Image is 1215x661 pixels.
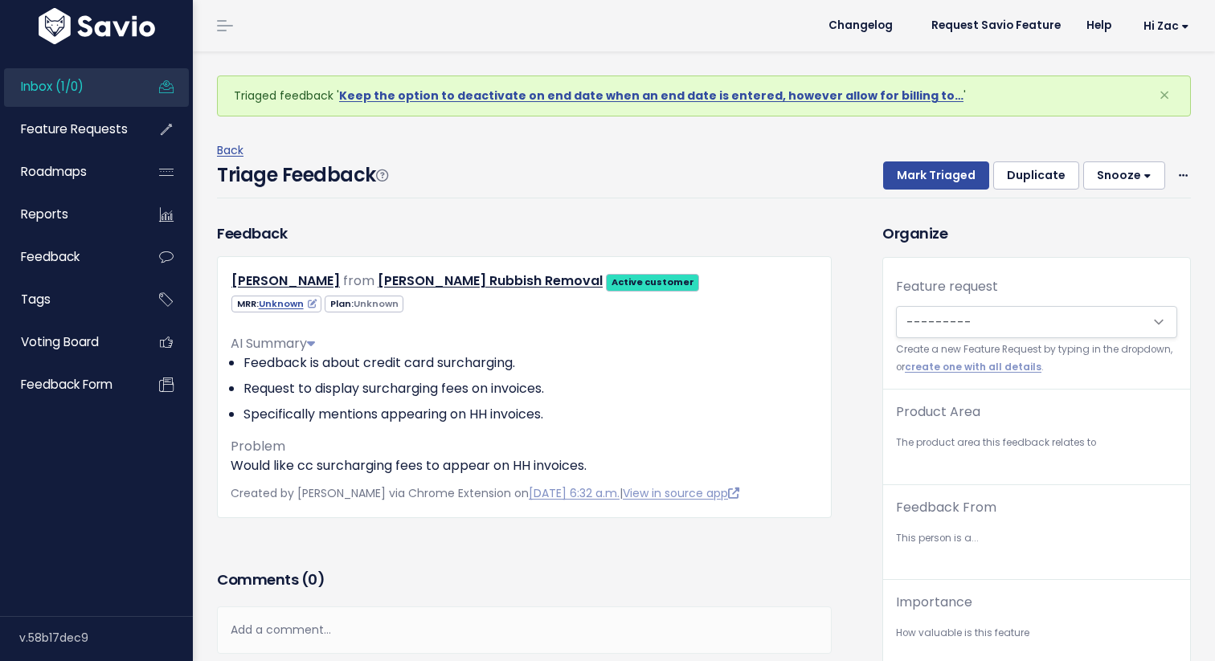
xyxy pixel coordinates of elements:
a: Back [217,142,243,158]
h4: Triage Feedback [217,161,387,190]
small: This person is a... [896,530,1177,547]
span: Feedback [21,248,80,265]
a: [DATE] 6:32 a.m. [529,485,620,501]
h3: Organize [882,222,1191,244]
a: Help [1074,14,1124,38]
span: Reports [21,206,68,222]
a: Tags [4,281,133,318]
button: Snooze [1083,161,1165,190]
li: Request to display surcharging fees on invoices. [243,379,818,398]
img: logo-white.9d6f32f41409.svg [35,8,159,44]
span: Plan: [325,296,403,312]
div: Triaged feedback ' ' [217,75,1191,116]
a: Reports [4,196,133,233]
a: View in source app [623,485,739,501]
a: Unknown [259,297,317,310]
li: Feedback is about credit card surcharging. [243,353,818,373]
a: Keep the option to deactivate on end date when an end date is entered, however allow for billing to… [339,88,963,104]
span: Created by [PERSON_NAME] via Chrome Extension on | [231,485,739,501]
span: Feedback form [21,376,112,393]
span: Feature Requests [21,120,128,137]
span: Problem [231,437,285,455]
span: Changelog [828,20,893,31]
span: AI Summary [231,334,315,353]
span: Tags [21,291,51,308]
span: × [1159,82,1170,108]
h3: Comments ( ) [217,569,832,591]
small: Create a new Feature Request by typing in the dropdown, or . [896,341,1177,376]
span: from [343,271,374,290]
div: Add a comment... [217,606,832,654]
span: MRR: [231,296,321,312]
button: Mark Triaged [883,161,989,190]
a: Inbox (1/0) [4,68,133,105]
button: Close [1143,76,1186,115]
label: Feature request [896,277,998,296]
a: Hi Zac [1124,14,1202,39]
p: Would like cc surcharging fees to appear on HH invoices. [231,456,818,475]
span: Voting Board [21,333,99,350]
small: How valuable is this feature [896,625,1177,642]
a: Voting Board [4,324,133,361]
strong: Active customer [612,275,694,288]
label: Importance [896,593,972,612]
span: Hi Zac [1143,20,1189,32]
li: Specifically mentions appearing on HH invoices. [243,405,818,424]
span: Unknown [354,297,399,310]
span: Roadmaps [21,163,87,180]
span: 0 [308,569,317,590]
button: Duplicate [993,161,1079,190]
small: The product area this feedback relates to [896,435,1177,451]
a: Request Savio Feature [918,14,1074,38]
div: v.58b17dec9 [19,617,193,659]
h3: Feedback [217,222,287,244]
a: [PERSON_NAME] [231,271,340,290]
a: [PERSON_NAME] Rubbish Removal [378,271,603,290]
a: Feedback [4,239,133,275]
span: Inbox (1/0) [21,78,84,95]
a: create one with all details [905,361,1041,373]
a: Feature Requests [4,111,133,148]
a: Roadmaps [4,153,133,190]
label: Feedback From [896,498,996,517]
a: Feedback form [4,366,133,403]
label: Product Area [896,402,980,422]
